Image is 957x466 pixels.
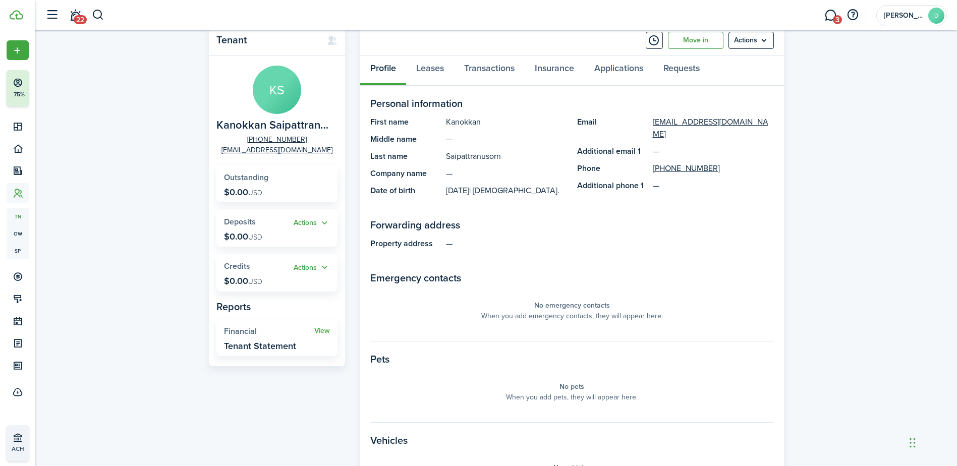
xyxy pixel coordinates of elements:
a: Applications [584,55,653,86]
a: Requests [653,55,710,86]
panel-main-placeholder-title: No emergency contacts [534,300,610,311]
button: Search [92,7,104,24]
button: Timeline [646,32,663,49]
panel-main-section-title: Emergency contacts [370,270,774,285]
button: Open sidebar [42,6,62,25]
a: Messaging [821,3,840,28]
p: ACH [12,444,71,453]
a: Insurance [525,55,584,86]
panel-main-section-title: Vehicles [370,433,774,448]
a: ow [7,225,29,242]
span: Deposits [224,216,256,227]
panel-main-section-title: Forwarding address [370,217,774,232]
panel-main-section-title: Pets [370,352,774,367]
button: Open resource center [844,7,861,24]
panel-main-title: Date of birth [370,185,441,197]
a: [PHONE_NUMBER] [247,134,307,145]
panel-main-title: Additional email 1 [577,145,648,157]
panel-main-placeholder-title: No pets [559,381,584,392]
panel-main-description: — [446,167,567,180]
p: 75% [13,90,25,99]
panel-main-description: Kanokkan [446,116,567,128]
a: tn [7,208,29,225]
span: USD [248,188,262,198]
span: USD [248,232,262,243]
p: $0.00 [224,187,262,197]
img: TenantCloud [10,10,23,20]
p: $0.00 [224,276,262,286]
span: Kanokkan Saipattranusorn [216,119,332,132]
panel-main-description: [DATE] [446,185,567,197]
span: David [884,12,924,19]
panel-main-description: Saipattranusorn [446,150,567,162]
span: | [DEMOGRAPHIC_DATA]. [469,185,559,196]
panel-main-placeholder-description: When you add emergency contacts, they will appear here. [481,311,663,321]
a: Notifications [66,3,85,28]
button: Open menu [7,40,29,60]
p: $0.00 [224,231,262,242]
panel-main-title: Property address [370,238,441,250]
panel-main-placeholder-description: When you add pets, they will appear here. [506,392,638,402]
a: [EMAIL_ADDRESS][DOMAIN_NAME] [221,145,332,155]
a: [EMAIL_ADDRESS][DOMAIN_NAME] [653,116,774,140]
menu-btn: Actions [728,32,774,49]
avatar-text: KS [253,66,301,114]
button: Actions [294,217,330,229]
panel-main-description: — [446,133,567,145]
panel-main-title: Last name [370,150,441,162]
panel-main-section-title: Personal information [370,96,774,111]
a: Leases [406,55,454,86]
panel-main-title: Email [577,116,648,140]
iframe: Chat Widget [789,357,957,466]
widget-stats-description: Tenant Statement [224,341,296,351]
button: Open menu [294,217,330,229]
span: Credits [224,260,250,272]
a: ACH [7,425,29,461]
button: Open menu [294,262,330,273]
avatar-text: D [928,8,944,24]
span: USD [248,276,262,287]
a: View [314,327,330,335]
div: Drag [910,428,916,458]
panel-main-title: Tenant [216,34,317,46]
panel-main-title: Middle name [370,133,441,145]
panel-main-title: Company name [370,167,441,180]
span: Outstanding [224,171,268,183]
button: Actions [294,262,330,273]
button: 75% [7,70,90,106]
panel-main-title: Additional phone 1 [577,180,648,192]
span: 22 [74,15,87,24]
a: [PHONE_NUMBER] [653,162,720,174]
widget-stats-title: Financial [224,327,314,336]
panel-main-title: First name [370,116,441,128]
button: Open menu [728,32,774,49]
panel-main-description: — [446,238,774,250]
a: Move in [668,32,723,49]
span: 3 [833,15,842,24]
a: Transactions [454,55,525,86]
a: sp [7,242,29,259]
panel-main-subtitle: Reports [216,299,337,314]
panel-main-title: Phone [577,162,648,174]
